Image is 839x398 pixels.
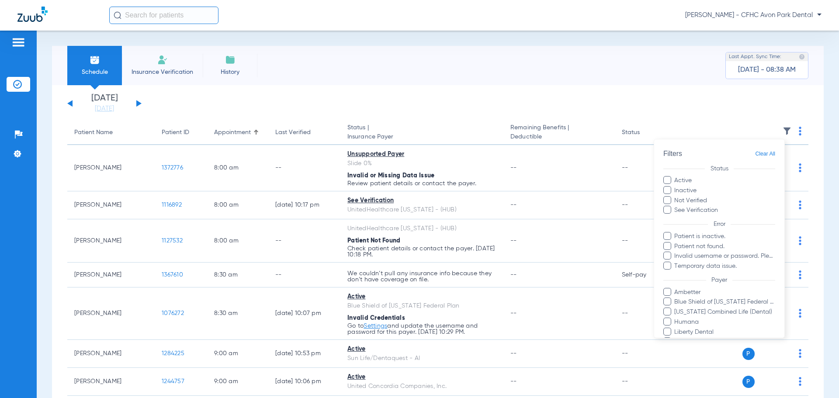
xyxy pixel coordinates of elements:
[674,252,775,261] span: Invalid username or password. Please go to Settings > Insurance Verification > General Settings, ...
[674,337,775,346] span: Sun Life/Dentaquest - AI
[674,232,775,241] span: Patient is inactive.
[755,149,775,159] span: Clear All
[674,308,775,317] span: [US_STATE] Combined Life (Dental)
[795,356,839,398] iframe: Chat Widget
[674,328,775,337] span: Liberty Dental
[708,221,731,227] span: Error
[706,277,732,283] span: Payer
[674,242,775,251] span: Patient not found.
[663,196,775,205] label: Not Verified
[663,186,775,195] label: Inactive
[674,288,775,297] span: Ambetter
[674,262,775,271] span: Temporary data issue.
[663,150,682,157] span: Filters
[674,298,775,307] span: Blue Shield of [US_STATE] Federal Plan
[663,206,775,215] label: See Verification
[674,318,775,327] span: Humana
[705,166,734,172] span: Status
[663,176,775,185] label: Active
